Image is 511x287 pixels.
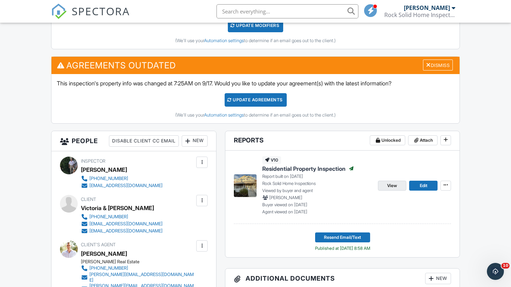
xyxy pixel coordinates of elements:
[89,214,128,220] div: [PHONE_NUMBER]
[89,183,163,188] div: [EMAIL_ADDRESS][DOMAIN_NAME]
[501,263,510,269] span: 10
[216,4,358,18] input: Search everything...
[425,273,451,284] div: New
[384,11,455,18] div: Rock Solid Home Inspections, LLC
[487,263,504,280] iframe: Intercom live chat
[81,158,105,164] span: Inspector
[51,4,67,19] img: The Best Home Inspection Software - Spectora
[81,164,127,175] div: [PERSON_NAME]
[204,38,244,43] a: Automation settings
[81,175,163,182] a: [PHONE_NUMBER]
[81,197,96,202] span: Client
[81,227,163,235] a: [EMAIL_ADDRESS][DOMAIN_NAME]
[57,112,454,118] div: (We'll use your to determine if an email goes out to the client.)
[204,112,244,118] a: Automation settings
[89,272,194,283] div: [PERSON_NAME][EMAIL_ADDRESS][DOMAIN_NAME]
[404,4,450,11] div: [PERSON_NAME]
[51,74,460,123] div: This inspection's property info was changed at 7:25AM on 9/17. Would you like to update your agre...
[81,203,154,213] div: Victoria & [PERSON_NAME]
[81,265,194,272] a: [PHONE_NUMBER]
[423,60,453,71] div: Dismiss
[89,221,163,227] div: [EMAIL_ADDRESS][DOMAIN_NAME]
[89,176,128,181] div: [PHONE_NUMBER]
[51,131,216,151] h3: People
[225,93,287,107] div: Update Agreements
[51,10,130,24] a: SPECTORA
[228,19,284,32] div: UPDATE Modifiers
[81,248,127,259] a: [PERSON_NAME]
[89,228,163,234] div: [EMAIL_ADDRESS][DOMAIN_NAME]
[51,57,460,74] h3: Agreements Outdated
[81,272,194,283] a: [PERSON_NAME][EMAIL_ADDRESS][DOMAIN_NAME]
[81,213,163,220] a: [PHONE_NUMBER]
[81,220,163,227] a: [EMAIL_ADDRESS][DOMAIN_NAME]
[89,265,128,271] div: [PHONE_NUMBER]
[81,242,116,247] span: Client's Agent
[109,135,179,147] div: Disable Client CC Email
[182,135,208,147] div: New
[72,4,130,18] span: SPECTORA
[57,38,454,44] div: (We'll use your to determine if an email goes out to the client.)
[81,259,200,265] div: [PERSON_NAME] Real Estate
[81,182,163,189] a: [EMAIL_ADDRESS][DOMAIN_NAME]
